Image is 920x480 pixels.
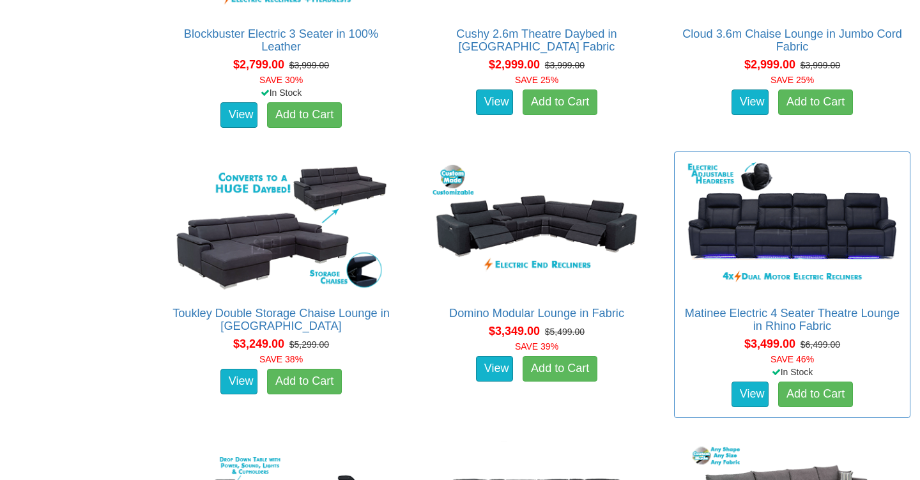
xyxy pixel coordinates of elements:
span: $3,349.00 [489,325,540,337]
span: $3,499.00 [744,337,795,350]
img: Domino Modular Lounge in Fabric [425,159,648,295]
div: In Stock [160,86,402,99]
a: View [220,102,257,128]
a: View [476,356,513,382]
a: Add to Cart [267,102,342,128]
del: $3,999.00 [545,60,585,70]
a: View [220,369,257,394]
span: $3,249.00 [233,337,284,350]
a: Add to Cart [778,89,853,115]
img: Toukley Double Storage Chaise Lounge in Fabric [170,159,392,295]
div: In Stock [671,366,913,378]
font: SAVE 25% [515,75,558,85]
a: Domino Modular Lounge in Fabric [449,307,624,320]
img: Matinee Electric 4 Seater Theatre Lounge in Rhino Fabric [681,159,903,295]
a: Add to Cart [267,369,342,394]
del: $5,299.00 [289,339,329,350]
a: View [732,382,769,407]
del: $3,999.00 [801,60,840,70]
font: SAVE 46% [770,354,814,364]
del: $3,999.00 [289,60,329,70]
span: $2,999.00 [744,58,795,71]
font: SAVE 30% [259,75,303,85]
del: $6,499.00 [801,339,840,350]
a: Matinee Electric 4 Seater Theatre Lounge in Rhino Fabric [685,307,900,332]
a: Toukley Double Storage Chaise Lounge in [GEOGRAPHIC_DATA] [172,307,390,332]
a: View [732,89,769,115]
a: Blockbuster Electric 3 Seater in 100% Leather [184,27,378,53]
a: Add to Cart [523,356,597,382]
font: SAVE 25% [770,75,814,85]
font: SAVE 38% [259,354,303,364]
a: Add to Cart [523,89,597,115]
span: $2,799.00 [233,58,284,71]
a: Cushy 2.6m Theatre Daybed in [GEOGRAPHIC_DATA] Fabric [456,27,617,53]
del: $5,499.00 [545,327,585,337]
a: Add to Cart [778,382,853,407]
span: $2,999.00 [489,58,540,71]
a: View [476,89,513,115]
font: SAVE 39% [515,341,558,352]
a: Cloud 3.6m Chaise Lounge in Jumbo Cord Fabric [682,27,902,53]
